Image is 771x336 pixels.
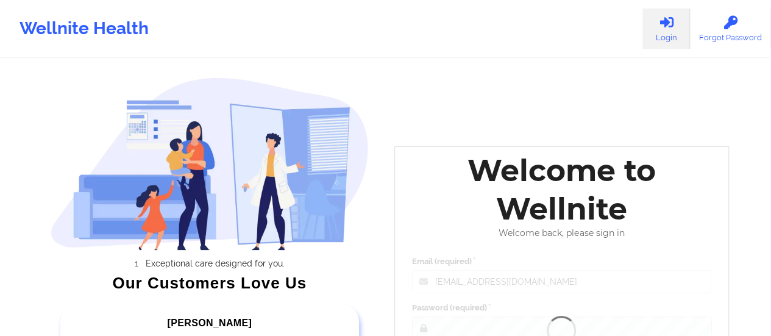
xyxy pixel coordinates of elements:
div: Welcome to Wellnite [403,151,720,228]
a: Forgot Password [690,9,771,49]
li: Exceptional care designed for you. [62,259,369,268]
a: Login [642,9,690,49]
div: Our Customers Love Us [51,277,369,289]
img: wellnite-auth-hero_200.c722682e.png [51,77,369,250]
div: Welcome back, please sign in [403,228,720,238]
span: [PERSON_NAME] [168,318,252,328]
